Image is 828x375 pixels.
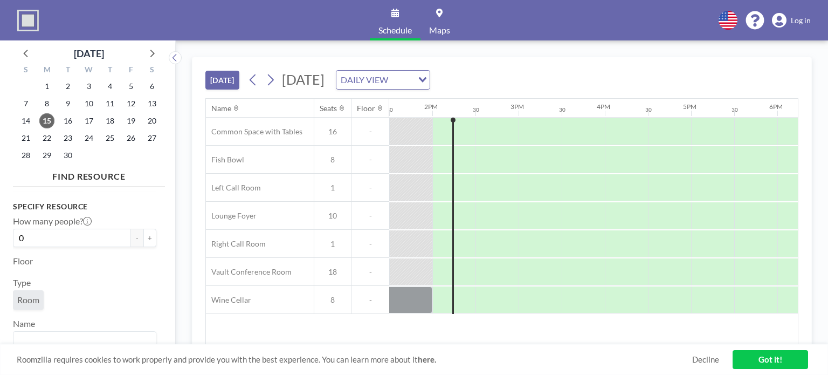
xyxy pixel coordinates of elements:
[60,113,75,128] span: Tuesday, September 16, 2025
[683,103,696,111] div: 5PM
[339,73,390,87] span: DAILY VIEW
[791,16,811,25] span: Log in
[123,131,139,146] span: Friday, September 26, 2025
[211,104,231,113] div: Name
[18,131,33,146] span: Sunday, September 21, 2025
[206,239,266,249] span: Right Call Room
[144,79,160,94] span: Saturday, September 6, 2025
[314,183,351,193] span: 1
[123,79,139,94] span: Friday, September 5, 2025
[39,131,54,146] span: Monday, September 22, 2025
[13,332,156,350] div: Search for option
[473,106,479,113] div: 30
[102,113,118,128] span: Thursday, September 18, 2025
[18,96,33,111] span: Sunday, September 7, 2025
[645,106,652,113] div: 30
[351,267,389,277] span: -
[13,318,35,329] label: Name
[559,106,565,113] div: 30
[79,64,100,78] div: W
[13,277,31,288] label: Type
[314,155,351,165] span: 8
[39,113,54,128] span: Monday, September 15, 2025
[597,103,610,111] div: 4PM
[60,79,75,94] span: Tuesday, September 2, 2025
[144,131,160,146] span: Saturday, September 27, 2025
[424,103,438,111] div: 2PM
[74,46,104,61] div: [DATE]
[120,64,141,78] div: F
[60,96,75,111] span: Tuesday, September 9, 2025
[143,229,156,247] button: +
[17,354,692,365] span: Roomzilla requires cookies to work properly and provide you with the best experience. You can lea...
[141,64,162,78] div: S
[58,64,79,78] div: T
[39,148,54,163] span: Monday, September 29, 2025
[314,295,351,305] span: 8
[733,350,808,369] a: Got it!
[37,64,58,78] div: M
[351,295,389,305] span: -
[378,26,412,35] span: Schedule
[16,64,37,78] div: S
[206,155,244,165] span: Fish Bowl
[510,103,524,111] div: 3PM
[39,96,54,111] span: Monday, September 8, 2025
[206,267,292,277] span: Vault Conference Room
[206,211,257,221] span: Lounge Foyer
[39,79,54,94] span: Monday, September 1, 2025
[17,10,39,31] img: organization-logo
[314,267,351,277] span: 18
[15,334,150,348] input: Search for option
[102,131,118,146] span: Thursday, September 25, 2025
[206,183,261,193] span: Left Call Room
[351,155,389,165] span: -
[81,96,96,111] span: Wednesday, September 10, 2025
[351,127,389,137] span: -
[314,127,351,137] span: 16
[772,13,811,28] a: Log in
[144,113,160,128] span: Saturday, September 20, 2025
[357,104,375,113] div: Floor
[732,106,738,113] div: 30
[13,256,33,267] label: Floor
[13,202,156,212] h3: Specify resource
[418,354,436,364] a: here.
[206,295,251,305] span: Wine Cellar
[81,113,96,128] span: Wednesday, September 17, 2025
[123,113,139,128] span: Friday, September 19, 2025
[81,79,96,94] span: Wednesday, September 3, 2025
[18,148,33,163] span: Sunday, September 28, 2025
[314,211,351,221] span: 10
[144,96,160,111] span: Saturday, September 13, 2025
[18,113,33,128] span: Sunday, September 14, 2025
[692,354,719,365] a: Decline
[123,96,139,111] span: Friday, September 12, 2025
[17,295,39,305] span: Room
[102,79,118,94] span: Thursday, September 4, 2025
[351,183,389,193] span: -
[387,106,393,113] div: 30
[60,148,75,163] span: Tuesday, September 30, 2025
[81,131,96,146] span: Wednesday, September 24, 2025
[102,96,118,111] span: Thursday, September 11, 2025
[391,73,412,87] input: Search for option
[99,64,120,78] div: T
[13,167,165,182] h4: FIND RESOURCE
[351,239,389,249] span: -
[60,131,75,146] span: Tuesday, September 23, 2025
[205,71,239,90] button: [DATE]
[13,216,92,227] label: How many people?
[351,211,389,221] span: -
[429,26,450,35] span: Maps
[130,229,143,247] button: -
[282,71,325,87] span: [DATE]
[769,103,783,111] div: 6PM
[336,71,430,89] div: Search for option
[320,104,337,113] div: Seats
[206,127,302,137] span: Common Space with Tables
[314,239,351,249] span: 1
